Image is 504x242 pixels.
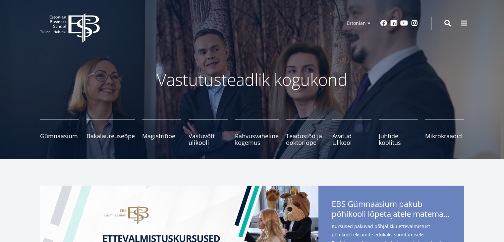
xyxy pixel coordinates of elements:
span: Bakalaureuseõpe [86,133,135,139]
a: Mikrokraadid [425,119,464,146]
span: Avatud Ülikool [332,133,371,146]
span: Juhtide koolitus [379,133,418,146]
a: Youtube [400,20,408,27]
a: Linkedin [390,20,397,27]
a: Gümnaasium [40,119,79,146]
a: Juhtide koolitus [379,119,418,146]
p: Vastutusteadlik kogukond [77,70,428,90]
a: Avatud Ülikool [332,119,371,146]
a: Teadustöö ja doktoriõpe [286,119,325,146]
a: Instagram [411,20,418,27]
span: Magistriõpe [142,133,181,139]
span: Mikrokraadid [425,133,464,139]
a: Vastuvõtt ülikooli [189,119,228,146]
span: Rahvusvaheline kogemus [235,133,279,146]
span: Gümnaasium [40,133,79,139]
a: Rahvusvaheline kogemus [235,119,279,146]
span: põhikooli lõpetajatele matemaatika- ja eesti keele kursuseid [332,209,451,219]
a: Facebook [380,20,387,27]
a: Magistriõpe [142,119,181,146]
span: Teadustöö ja doktoriõpe [286,133,325,146]
span: Vastuvõtt ülikooli [189,133,228,146]
span: EBS Gümnaasium pakub [332,199,451,221]
a: Bakalaureuseõpe [86,119,135,146]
